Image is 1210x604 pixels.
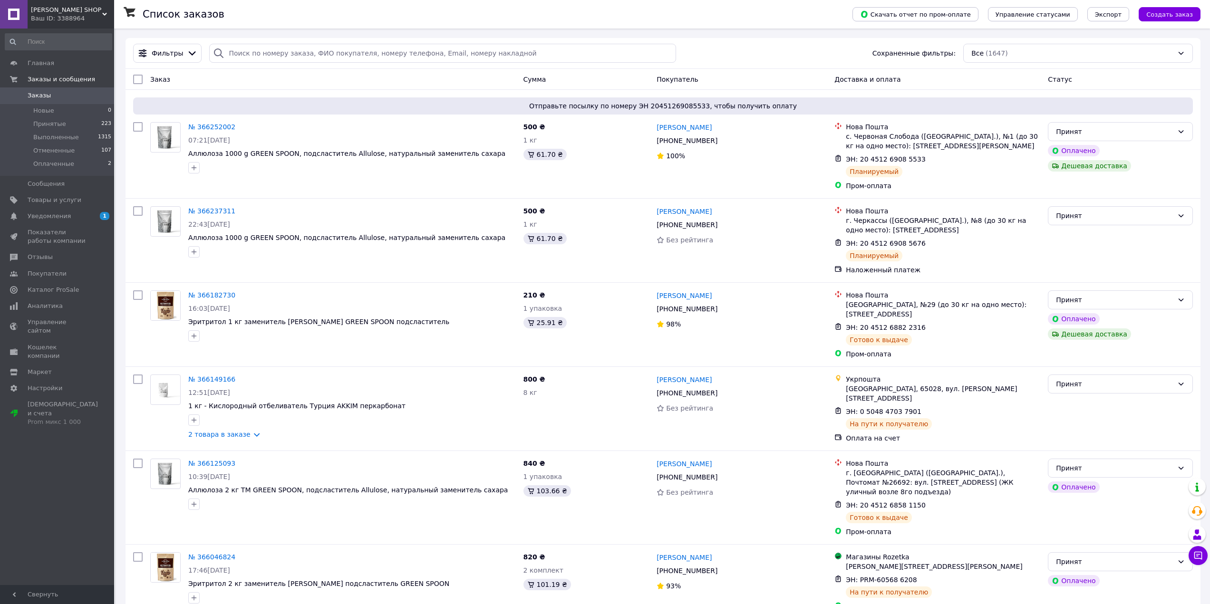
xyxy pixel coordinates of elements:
[188,486,508,494] a: Аллюлоза 2 кг ТМ GREEN SPOON, подсластитель Allulose, натуральный заменитель сахара
[523,233,567,244] div: 61.70 ₴
[523,317,567,328] div: 25.91 ₴
[666,489,713,496] span: Без рейтинга
[523,579,571,590] div: 101.19 ₴
[188,473,230,480] span: 10:39[DATE]
[28,212,71,221] span: Уведомления
[846,324,926,331] span: ЭН: 20 4512 6882 2316
[188,402,406,410] a: 1 кг - Кислородный отбеливатель Турция AKKIM перкарбонат
[523,123,545,131] span: 500 ₴
[188,318,449,326] span: Эритритол 1 кг заменитель [PERSON_NAME] GREEN SPOON подсластитель
[188,207,235,215] a: № 366237311
[1056,379,1173,389] div: Принят
[846,562,1040,571] div: [PERSON_NAME][STREET_ADDRESS][PERSON_NAME]
[33,146,75,155] span: Отмененные
[28,253,53,261] span: Отзывы
[846,216,1040,235] div: г. Черкассы ([GEOGRAPHIC_DATA].), №8 (до 30 кг на одно место): [STREET_ADDRESS]
[28,228,88,245] span: Показатели работы компании
[655,134,719,147] div: [PHONE_NUMBER]
[188,136,230,144] span: 07:21[DATE]
[657,459,712,469] a: [PERSON_NAME]
[150,290,181,321] a: Фото товару
[152,48,183,58] span: Фильтры
[846,468,1040,497] div: г. [GEOGRAPHIC_DATA] ([GEOGRAPHIC_DATA].), Почтомат №26692: вул. [STREET_ADDRESS] (ЖК уличный воз...
[188,580,449,587] span: Эритритол 2 кг заменитель [PERSON_NAME] подсластитель GREEN SPOON
[523,221,537,228] span: 1 кг
[150,459,181,489] a: Фото товару
[523,305,562,312] span: 1 упаковка
[971,48,984,58] span: Все
[1056,295,1173,305] div: Принят
[1189,546,1208,565] button: Чат с покупателем
[846,408,921,415] span: ЭН: 0 5048 4703 7901
[1087,7,1129,21] button: Экспорт
[846,418,932,430] div: На пути к получателю
[188,460,235,467] a: № 366125093
[1146,11,1193,18] span: Создать заказ
[666,320,681,328] span: 98%
[28,384,62,393] span: Настройки
[28,302,63,310] span: Аналитика
[846,459,1040,468] div: Нова Пошта
[846,527,1040,537] div: Пром-оплата
[846,374,1040,384] div: Укрпошта
[28,59,54,67] span: Главная
[150,552,181,583] a: Фото товару
[657,375,712,384] a: [PERSON_NAME]
[846,576,917,584] span: ЭН: PRM-60568 6208
[846,586,932,598] div: На пути к получателю
[98,133,111,142] span: 1315
[655,302,719,316] div: [PHONE_NUMBER]
[846,155,926,163] span: ЭН: 20 4512 6908 5533
[28,418,98,426] div: Prom микс 1 000
[28,269,67,278] span: Покупатели
[834,76,900,83] span: Доставка и оплата
[523,566,563,574] span: 2 комплект
[1056,126,1173,137] div: Принят
[1048,76,1072,83] span: Статус
[1139,7,1200,21] button: Создать заказ
[150,122,181,153] a: Фото товару
[996,11,1070,18] span: Управление статусами
[1056,211,1173,221] div: Принят
[31,6,102,14] span: VIROLA SHOP
[846,181,1040,191] div: Пром-оплата
[28,75,95,84] span: Заказы и сообщения
[137,101,1189,111] span: Отправьте посылку по номеру ЭН 20451269085533, чтобы получить оплату
[150,374,181,405] a: Фото товару
[1048,481,1099,493] div: Оплачено
[28,343,88,360] span: Кошелек компании
[188,150,505,157] a: Аллюлоза 1000 g GREEN SPOON, подсластитель Allulose, натуральный заменитель сахара
[666,582,681,590] span: 93%
[657,291,712,300] a: [PERSON_NAME]
[523,460,545,467] span: 840 ₴
[846,290,1040,300] div: Нова Пошта
[846,433,1040,443] div: Оплата на счет
[143,9,224,20] h1: Список заказов
[523,375,545,383] span: 800 ₴
[846,240,926,247] span: ЭН: 20 4512 6908 5676
[1095,11,1122,18] span: Экспорт
[655,386,719,400] div: [PHONE_NUMBER]
[188,221,230,228] span: 22:43[DATE]
[523,149,567,160] div: 61.70 ₴
[151,460,180,487] img: Фото товару
[108,106,111,115] span: 0
[846,122,1040,132] div: Нова Пошта
[846,206,1040,216] div: Нова Пошта
[33,160,74,168] span: Оплаченные
[655,470,719,484] div: [PHONE_NUMBER]
[151,553,180,582] img: Фото товару
[666,236,713,244] span: Без рейтинга
[523,76,546,83] span: Сумма
[846,166,902,177] div: Планируемый
[523,553,545,561] span: 820 ₴
[846,501,926,509] span: ЭН: 20 4512 6858 1150
[101,146,111,155] span: 107
[1056,463,1173,473] div: Принят
[188,431,251,438] a: 2 товара в заказе
[28,91,51,100] span: Заказы
[657,76,698,83] span: Покупатель
[657,207,712,216] a: [PERSON_NAME]
[100,212,109,220] span: 1
[151,124,180,150] img: Фото товару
